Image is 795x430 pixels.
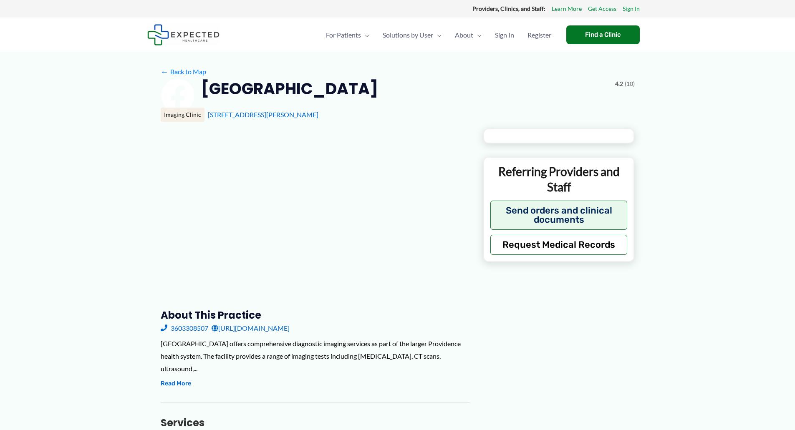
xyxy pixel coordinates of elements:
a: [STREET_ADDRESS][PERSON_NAME] [208,111,318,118]
span: Menu Toggle [361,20,369,50]
span: ← [161,68,169,75]
h2: [GEOGRAPHIC_DATA] [201,78,378,99]
a: Learn More [552,3,582,14]
span: 4.2 [615,78,623,89]
h3: About this practice [161,309,470,322]
span: Menu Toggle [433,20,442,50]
span: About [455,20,473,50]
div: Imaging Clinic [161,108,204,122]
span: Sign In [495,20,514,50]
a: 3603308507 [161,322,208,334]
button: Request Medical Records [490,235,628,255]
div: [GEOGRAPHIC_DATA] offers comprehensive diagnostic imaging services as part of the larger Providen... [161,337,470,375]
a: Sign In [488,20,521,50]
strong: Providers, Clinics, and Staff: [472,5,545,12]
span: (10) [625,78,635,89]
button: Send orders and clinical documents [490,201,628,230]
a: ←Back to Map [161,65,206,78]
a: Solutions by UserMenu Toggle [376,20,448,50]
span: For Patients [326,20,361,50]
a: For PatientsMenu Toggle [319,20,376,50]
p: Referring Providers and Staff [490,164,628,194]
button: Read More [161,379,191,389]
a: AboutMenu Toggle [448,20,488,50]
a: Find a Clinic [566,25,640,44]
a: Register [521,20,558,50]
span: Solutions by User [383,20,433,50]
a: [URL][DOMAIN_NAME] [212,322,290,334]
img: Expected Healthcare Logo - side, dark font, small [147,24,220,45]
span: Register [527,20,551,50]
h3: Services [161,416,470,429]
nav: Primary Site Navigation [319,20,558,50]
a: Get Access [588,3,616,14]
a: Sign In [623,3,640,14]
span: Menu Toggle [473,20,482,50]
